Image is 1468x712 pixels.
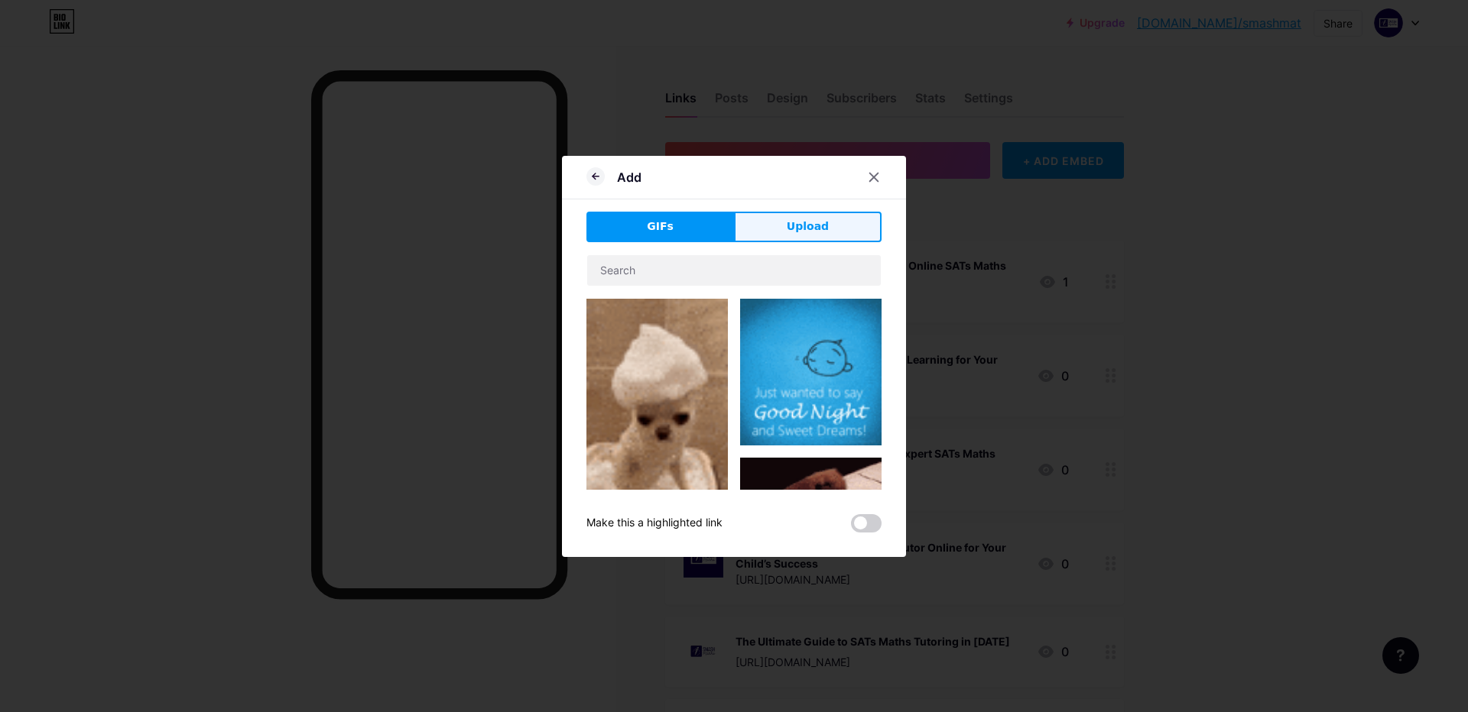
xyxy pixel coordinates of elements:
[740,299,882,446] img: Gihpy
[586,514,723,532] div: Make this a highlighted link
[587,255,881,286] input: Search
[586,299,728,551] img: Gihpy
[734,212,882,242] button: Upload
[586,212,734,242] button: GIFs
[787,218,829,235] span: Upload
[617,168,641,186] div: Add
[647,218,674,235] span: GIFs
[740,458,882,585] img: Gihpy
